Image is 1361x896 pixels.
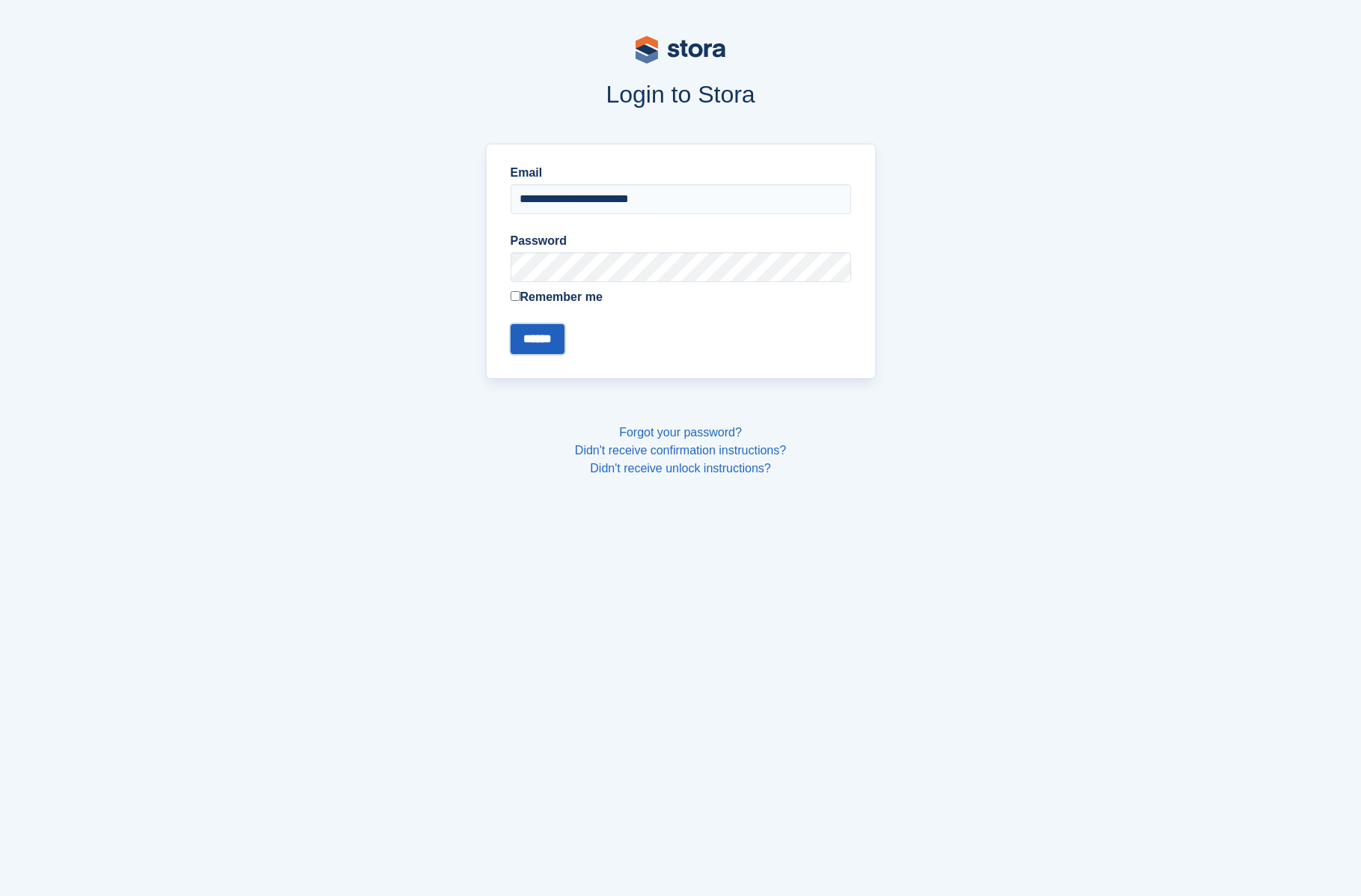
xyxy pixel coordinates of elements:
label: Remember me [511,288,851,306]
img: stora-logo-53a41332b3708ae10de48c4981b4e9114cc0af31d8433b30ea865607fb682f29.svg [636,36,725,64]
a: Didn't receive unlock instructions? [590,462,770,475]
label: Password [511,232,851,250]
a: Forgot your password? [619,426,742,439]
input: Remember me [511,291,520,301]
a: Didn't receive confirmation instructions? [575,444,786,457]
h1: Login to Stora [200,81,1161,108]
label: Email [511,164,851,182]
